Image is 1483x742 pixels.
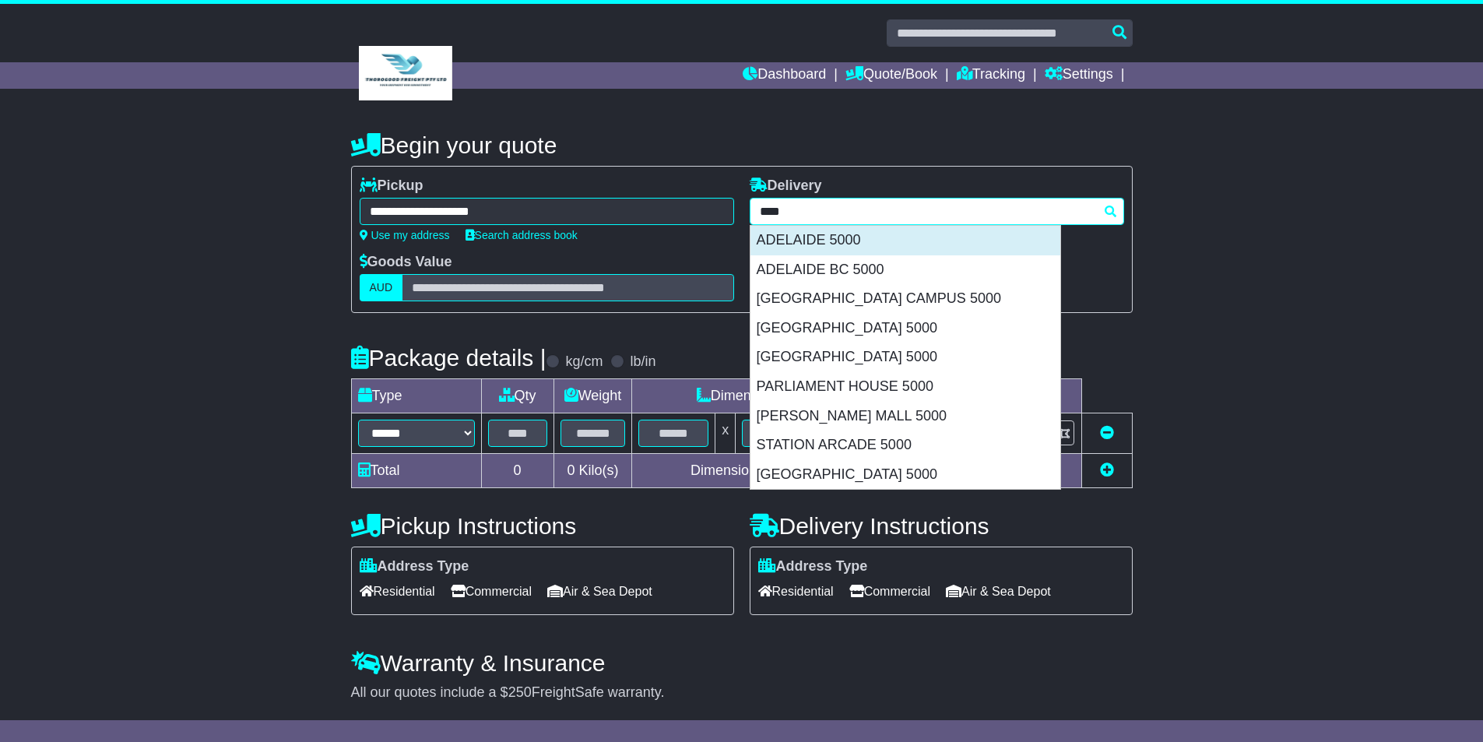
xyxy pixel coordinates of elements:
[750,372,1060,402] div: PARLIAMENT HOUSE 5000
[567,462,575,478] span: 0
[1045,62,1113,89] a: Settings
[508,684,532,700] span: 250
[553,454,632,488] td: Kilo(s)
[553,379,632,413] td: Weight
[758,579,834,603] span: Residential
[750,513,1133,539] h4: Delivery Instructions
[750,198,1124,225] typeahead: Please provide city
[758,558,868,575] label: Address Type
[632,379,922,413] td: Dimensions (L x W x H)
[351,650,1133,676] h4: Warranty & Insurance
[849,579,930,603] span: Commercial
[360,229,450,241] a: Use my address
[750,460,1060,490] div: [GEOGRAPHIC_DATA] 5000
[750,178,822,195] label: Delivery
[360,274,403,301] label: AUD
[743,62,826,89] a: Dashboard
[845,62,937,89] a: Quote/Book
[360,579,435,603] span: Residential
[715,413,736,454] td: x
[565,353,603,371] label: kg/cm
[630,353,655,371] label: lb/in
[466,229,578,241] a: Search address book
[481,379,553,413] td: Qty
[351,379,481,413] td: Type
[1100,462,1114,478] a: Add new item
[360,254,452,271] label: Goods Value
[351,454,481,488] td: Total
[547,579,652,603] span: Air & Sea Depot
[481,454,553,488] td: 0
[1100,425,1114,441] a: Remove this item
[750,343,1060,372] div: [GEOGRAPHIC_DATA] 5000
[351,684,1133,702] div: All our quotes include a $ FreightSafe warranty.
[632,454,922,488] td: Dimensions in Centimetre(s)
[451,579,532,603] span: Commercial
[360,558,469,575] label: Address Type
[351,513,734,539] h4: Pickup Instructions
[750,284,1060,314] div: [GEOGRAPHIC_DATA] CAMPUS 5000
[360,178,423,195] label: Pickup
[946,579,1051,603] span: Air & Sea Depot
[750,314,1060,343] div: [GEOGRAPHIC_DATA] 5000
[750,431,1060,460] div: STATION ARCADE 5000
[750,226,1060,255] div: ADELAIDE 5000
[351,132,1133,158] h4: Begin your quote
[351,345,546,371] h4: Package details |
[750,402,1060,431] div: [PERSON_NAME] MALL 5000
[750,255,1060,285] div: ADELAIDE BC 5000
[957,62,1025,89] a: Tracking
